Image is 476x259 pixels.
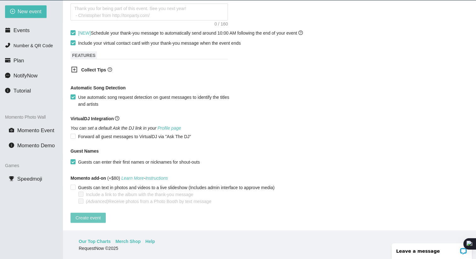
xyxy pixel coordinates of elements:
[14,43,53,48] span: Number & QR Code
[71,84,126,91] b: Automatic Song Detection
[5,42,10,48] span: phone
[71,213,106,223] button: Create event
[9,143,14,148] span: info-circle
[71,66,77,73] span: plus-square
[145,176,168,181] a: Instructions
[5,58,10,63] span: credit-card
[5,73,10,78] span: message
[5,5,47,18] button: plus-circleNew event
[14,88,31,94] span: Tutorial
[78,31,303,36] span: Schedule your thank-you message to automatically send around 10:00 AM following the end of your e...
[71,116,114,121] b: VirtualDJ Integration
[9,127,14,133] span: camera
[76,94,236,108] span: Use automatic song request detection on guest messages to identify the titles and artists
[71,175,168,182] span: (+$80)
[298,31,303,35] span: question-circle
[76,133,194,140] span: Forward all guest messages to VirtualDJ via "Ask The DJ"
[5,88,10,93] span: info-circle
[79,245,459,252] div: RequestNow © 2025
[76,184,277,191] span: Guests can text in photos and videos to a live slideshow (Includes admin interface to approve media)
[14,73,37,79] span: NotifyNow
[115,116,119,121] span: question-circle
[76,159,202,166] span: Guests can enter their first names or nicknames for shout-outs
[17,127,54,133] span: Momento Event
[71,176,106,181] b: Momento add-on
[108,67,112,72] span: question-circle
[78,41,241,46] span: Include your virtual contact card with your thank-you message when the event ends
[71,149,99,154] b: Guest Names
[71,126,181,131] i: You can set a default Ask the DJ link in your
[9,176,14,181] span: trophy
[145,238,155,245] a: Help
[158,126,181,131] a: Profile page
[17,143,55,149] span: Momento Demo
[78,31,91,36] span: [NEW]
[121,176,144,181] a: Learn More
[71,51,97,59] span: FEATURES
[66,63,224,78] div: Collect Tipsquestion-circle
[79,238,111,245] a: Our Top Charts
[10,9,15,15] span: plus-circle
[83,198,214,205] span: Receive photos from a Photo Booth by text message
[86,199,109,204] i: (Advanced)
[14,27,30,33] span: Events
[18,8,42,15] span: New event
[17,176,42,182] span: Speedmoji
[14,58,24,64] span: Plan
[83,191,196,198] span: Include a link to the album with the thank-you message
[388,239,476,259] iframe: LiveChat chat widget
[5,27,10,33] span: calendar
[121,176,168,181] i: -
[116,238,141,245] a: Merch Shop
[81,67,106,72] b: Collect Tips
[76,214,101,221] span: Create event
